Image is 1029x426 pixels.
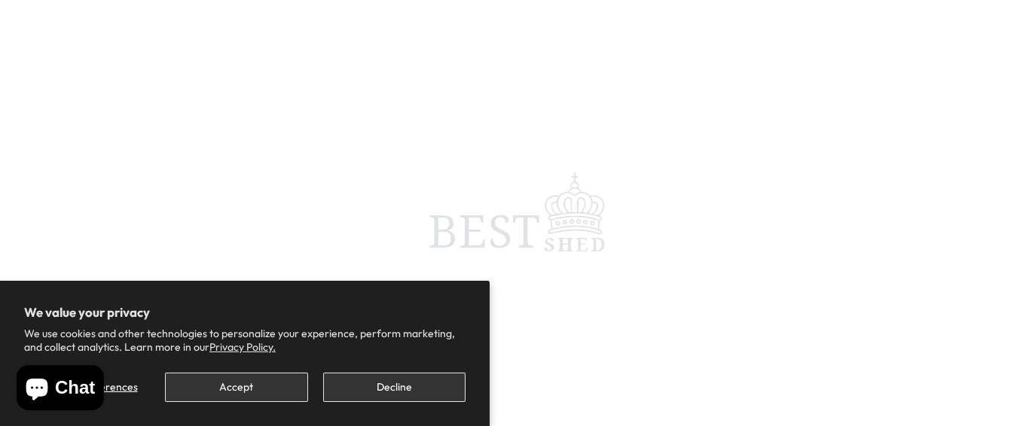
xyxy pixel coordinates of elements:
inbox-online-store-chat: Shopify online store chat [12,365,108,414]
button: Accept [165,373,307,402]
h2: We value your privacy [24,305,466,320]
p: We use cookies and other technologies to personalize your experience, perform marketing, and coll... [24,327,466,354]
button: Decline [323,373,466,402]
a: Privacy Policy. [209,340,276,354]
